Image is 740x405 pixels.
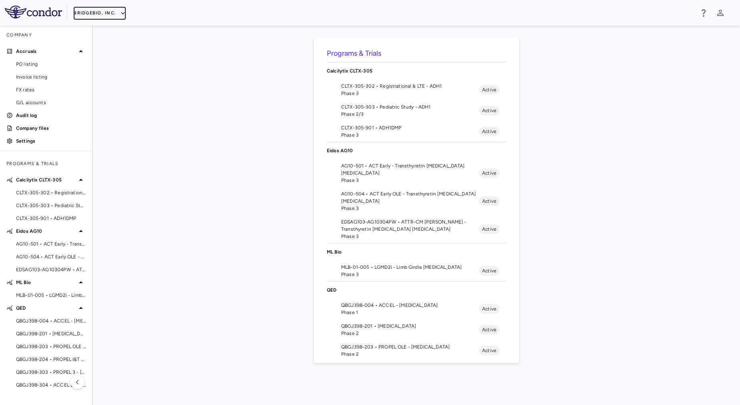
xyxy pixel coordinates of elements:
span: AG10-504 • ACT Early OLE - Transthyretin [MEDICAL_DATA] [MEDICAL_DATA] [341,190,479,205]
li: CLTX-305-303 • Pediatric Study - ADH1Phase 2/3Active [327,100,506,121]
span: CLTX-305-303 • Pediatric Study - ADH1 [341,103,479,111]
p: QED [327,286,506,294]
span: Active [479,305,500,312]
img: logo-full-SnFGN8VE.png [5,6,62,18]
span: Active [479,86,500,93]
div: QED [327,282,506,298]
span: Active [479,347,500,354]
span: Phase 2/3 [341,111,479,118]
p: Eidos AG10 [327,147,506,154]
span: QBGJ398-304 • ACCEL 2/3 - [MEDICAL_DATA] [16,381,86,389]
span: QBGJ398-004 • ACCEL - [MEDICAL_DATA] [16,317,86,324]
span: Phase 3 [341,233,479,240]
span: AG10-501 • ACT Early - Transthyretin [MEDICAL_DATA] [MEDICAL_DATA] [341,162,479,177]
li: AG10-504 • ACT Early OLE - Transthyretin [MEDICAL_DATA] [MEDICAL_DATA]Phase 3Active [327,187,506,215]
p: QED [16,304,76,312]
span: Active [479,107,500,114]
p: Eidos AG10 [16,228,76,235]
span: CLTX-305-302 • Registrational & LTE - ADH1 [16,189,86,196]
span: Phase 3 [341,90,479,97]
span: CLTX-305-302 • Registrational & LTE - ADH1 [341,83,479,90]
span: Phase 3 [341,177,479,184]
p: ML Bio [16,279,76,286]
span: QBGJ398-203 • PROPEL OLE - [MEDICAL_DATA] [341,343,479,351]
div: Eidos AG10 [327,142,506,159]
span: Active [479,267,500,274]
span: Phase 3 [341,271,479,278]
span: QBGJ398-201 • [MEDICAL_DATA] [341,322,479,330]
button: BridgeBio, Inc. [74,7,126,20]
div: Calcilytix CLTX-305 [327,62,506,79]
span: MLB-01-005 • LGMD2i - Limb Girdle [MEDICAL_DATA] [16,292,86,299]
p: Calcilytix CLTX-305 [16,176,76,183]
span: Active [479,128,500,135]
span: Phase 2 [341,351,479,358]
span: EDSAG103-AG10304PW • ATTR-CM [PERSON_NAME] - Transthyretin [MEDICAL_DATA] [MEDICAL_DATA] [16,266,86,273]
span: CLTX-305-303 • Pediatric Study - ADH1 [16,202,86,209]
span: PO listing [16,60,86,68]
span: EDSAG103-AG10304PW • ATTR-CM [PERSON_NAME] - Transthyretin [MEDICAL_DATA] [MEDICAL_DATA] [341,218,479,233]
p: ML Bio [327,248,506,256]
span: AG10-501 • ACT Early - Transthyretin [MEDICAL_DATA] [MEDICAL_DATA] [16,240,86,248]
p: Audit log [16,112,86,119]
span: Phase 3 [341,131,479,139]
h6: Programs & Trials [327,48,506,59]
span: Active [479,326,500,333]
span: CLTX-305-901 • ADH1DMP [341,124,479,131]
p: Accruals [16,48,76,55]
span: Active [479,197,500,205]
li: CLTX-305-901 • ADH1DMPPhase 3Active [327,121,506,142]
div: ML Bio [327,244,506,260]
span: Phase 1 [341,309,479,316]
span: Active [479,226,500,233]
p: Company files [16,125,86,132]
p: Settings [16,137,86,145]
span: FX rates [16,86,86,93]
span: QBGJ398-203 • PROPEL OLE - [MEDICAL_DATA] [16,343,86,350]
p: Calcilytix CLTX-305 [327,67,506,75]
span: QBGJ398-004 • ACCEL - [MEDICAL_DATA] [341,302,479,309]
span: AG10-504 • ACT Early OLE - Transthyretin [MEDICAL_DATA] [MEDICAL_DATA] [16,253,86,260]
span: QBGJ398-204 • PROPEL I&T - [MEDICAL_DATA] [16,356,86,363]
span: QBGJ398-303 • PROPEL 3 - [MEDICAL_DATA] [16,369,86,376]
li: QBGJ398-201 • [MEDICAL_DATA]Phase 2Active [327,319,506,340]
span: Active [479,169,500,177]
li: CLTX-305-302 • Registrational & LTE - ADH1Phase 3Active [327,79,506,100]
span: MLB-01-005 • LGMD2i - Limb Girdle [MEDICAL_DATA] [341,264,479,271]
li: AG10-501 • ACT Early - Transthyretin [MEDICAL_DATA] [MEDICAL_DATA]Phase 3Active [327,159,506,187]
li: EDSAG103-AG10304PW • ATTR-CM [PERSON_NAME] - Transthyretin [MEDICAL_DATA] [MEDICAL_DATA]Phase 3Ac... [327,215,506,243]
span: G/L accounts [16,99,86,106]
span: Phase 2 [341,330,479,337]
li: MLB-01-005 • LGMD2i - Limb Girdle [MEDICAL_DATA]Phase 3Active [327,260,506,281]
li: QBGJ398-203 • PROPEL OLE - [MEDICAL_DATA]Phase 2Active [327,340,506,361]
span: Phase 3 [341,205,479,212]
span: Invoice listing [16,73,86,81]
li: QBGJ398-004 • ACCEL - [MEDICAL_DATA]Phase 1Active [327,298,506,319]
span: QBGJ398-201 • [MEDICAL_DATA] [16,330,86,337]
span: CLTX-305-901 • ADH1DMP [16,215,86,222]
